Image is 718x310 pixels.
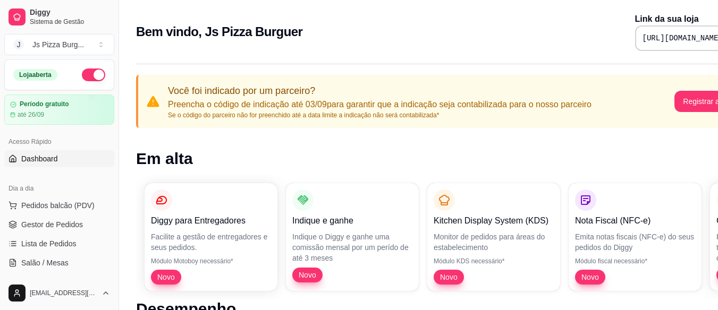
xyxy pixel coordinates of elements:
[569,183,702,291] button: Nota Fiscal (NFC-e)Emita notas fiscais (NFC-e) do seus pedidos do DiggyMódulo fiscal necessário*Novo
[21,238,77,249] span: Lista de Pedidos
[4,4,114,30] a: DiggySistema de Gestão
[20,100,69,108] article: Período gratuito
[4,273,114,290] a: Diggy Botnovo
[434,231,554,253] p: Monitor de pedidos para áreas do estabelecimento
[13,69,57,81] div: Loja aberta
[294,270,320,280] span: Novo
[436,272,462,282] span: Novo
[168,111,592,119] p: Se o código do parceiro não for preenchido até a data limite a indicação não será contabilizada*
[575,214,695,227] p: Nota Fiscal (NFC-e)
[151,257,271,265] p: Módulo Motoboy necessário*
[30,18,110,26] span: Sistema de Gestão
[21,257,69,268] span: Salão / Mesas
[575,257,695,265] p: Módulo fiscal necessário*
[4,280,114,306] button: [EMAIL_ADDRESS][DOMAIN_NAME]
[136,23,302,40] h2: Bem vindo, Js Pizza Burguer
[4,34,114,55] button: Select a team
[4,150,114,167] a: Dashboard
[434,257,554,265] p: Módulo KDS necessário*
[151,231,271,253] p: Facilite a gestão de entregadores e seus pedidos.
[292,231,412,263] p: Indique o Diggy e ganhe uma comissão mensal por um perído de até 3 meses
[13,39,24,50] span: J
[286,183,419,291] button: Indique e ganheIndique o Diggy e ganhe uma comissão mensal por um perído de até 3 mesesNovo
[21,153,58,164] span: Dashboard
[18,110,44,119] article: até 26/09
[4,197,114,214] button: Pedidos balcão (PDV)
[4,216,114,233] a: Gestor de Pedidos
[292,214,412,227] p: Indique e ganhe
[168,98,592,111] p: Preencha o código de indicação até 03/09 para garantir que a indicação seja contabilizada para o ...
[151,214,271,227] p: Diggy para Entregadores
[153,272,179,282] span: Novo
[4,235,114,252] a: Lista de Pedidos
[30,289,97,297] span: [EMAIL_ADDRESS][DOMAIN_NAME]
[575,231,695,253] p: Emita notas fiscais (NFC-e) do seus pedidos do Diggy
[30,8,110,18] span: Diggy
[32,39,84,50] div: Js Pizza Burg ...
[4,254,114,271] a: Salão / Mesas
[82,68,105,81] button: Alterar Status
[4,180,114,197] div: Dia a dia
[4,94,114,125] a: Período gratuitoaté 26/09
[4,133,114,150] div: Acesso Rápido
[168,83,592,98] p: Você foi indicado por um parceiro?
[21,200,95,211] span: Pedidos balcão (PDV)
[427,183,560,291] button: Kitchen Display System (KDS)Monitor de pedidos para áreas do estabelecimentoMódulo KDS necessário...
[577,272,603,282] span: Novo
[145,183,277,291] button: Diggy para EntregadoresFacilite a gestão de entregadores e seus pedidos.Módulo Motoboy necessário...
[21,219,83,230] span: Gestor de Pedidos
[434,214,554,227] p: Kitchen Display System (KDS)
